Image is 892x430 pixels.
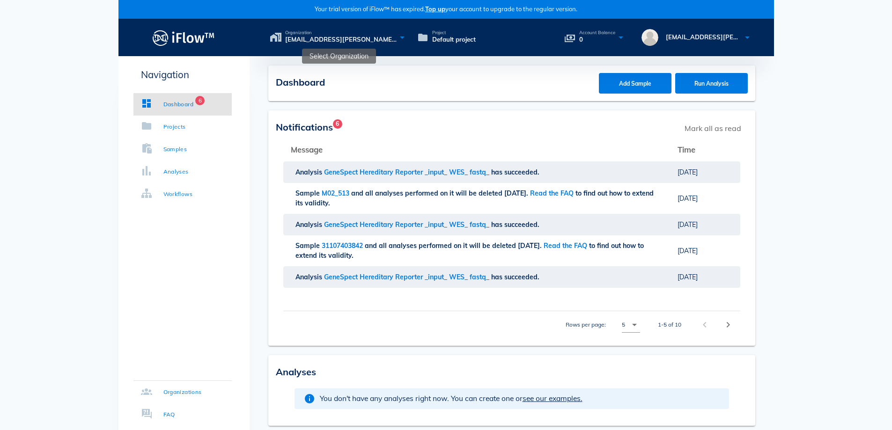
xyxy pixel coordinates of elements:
i: arrow_drop_down [629,319,640,330]
span: Sample [295,189,322,197]
span: Badge [195,96,205,105]
span: and all analyses performed on it will be deleted [DATE]. [365,241,544,250]
span: Your trial version of iFlow™ has expired. [315,5,577,14]
span: has succeeded. [491,220,541,229]
div: Samples [163,145,187,154]
span: Default project [432,35,476,44]
div: Dashboard [163,100,194,109]
div: Analyses [163,167,189,176]
span: Analyses [276,366,316,378]
div: Workflows [163,189,193,199]
th: Message [283,138,670,161]
span: Mark all as read [680,118,746,138]
span: [EMAIL_ADDRESS][PERSON_NAME][DOMAIN_NAME] [666,33,827,41]
div: 5Rows per page: [622,317,640,332]
iframe: Drift Widget Chat Controller [845,383,881,419]
span: GeneSpect Hereditary Reporter _input_ WES_ fastq_ [324,273,491,281]
span: [DATE] [678,273,698,281]
div: FAQ [163,410,175,419]
i: chevron_right [722,319,734,330]
span: [DATE] [678,168,698,176]
span: Dashboard [276,76,325,88]
span: [DATE] [678,247,698,255]
span: M02_513 [322,189,351,197]
button: Run Analysis [675,73,748,94]
div: 1-5 of 10 [658,321,681,329]
span: and all analyses performed on it will be deleted [DATE]. [351,189,530,197]
span: Add Sample [608,80,662,87]
span: your account to upgrade to the regular version. [425,5,577,13]
span: [DATE] [678,194,698,203]
button: Add Sample [599,73,671,94]
span: Sample [295,241,322,250]
span: GeneSpect Hereditary Reporter _input_ WES_ fastq_ [324,220,491,229]
a: Read the FAQ [544,241,587,250]
button: Next page [720,316,737,333]
p: Navigation [133,67,232,82]
span: Top up [425,5,445,13]
span: Analysis [295,220,324,229]
span: Analysis [295,168,324,176]
span: Badge [333,119,342,129]
span: see our examples. [523,394,582,403]
div: Organizations [163,387,202,397]
a: Read the FAQ [530,189,574,197]
span: 0 [579,35,615,44]
div: 5 [622,321,625,329]
span: 31107403842 [322,241,365,250]
span: GeneSpect Hereditary Reporter _input_ WES_ fastq_ [324,168,491,176]
a: Logo [118,27,250,48]
span: Time [678,145,695,154]
span: Notifications [276,121,333,133]
span: Run Analysis [684,80,738,87]
div: Projects [163,122,186,131]
span: Project [432,30,476,35]
span: You don't have any analyses right now. You can create one or [320,394,582,403]
span: Analysis [295,273,324,281]
div: Rows per page: [566,311,640,338]
span: has succeeded. [491,168,541,176]
span: Account Balance [579,30,615,35]
th: Time: Not sorted. Activate to sort ascending. [670,138,740,161]
span: Message [291,145,323,154]
span: [EMAIL_ADDRESS][PERSON_NAME][DOMAIN_NAME]'s organization [285,35,397,44]
span: has succeeded. [491,273,541,281]
span: [DATE] [678,220,698,229]
span: Organization [285,30,397,35]
img: avatar.16069ca8.svg [641,29,658,46]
